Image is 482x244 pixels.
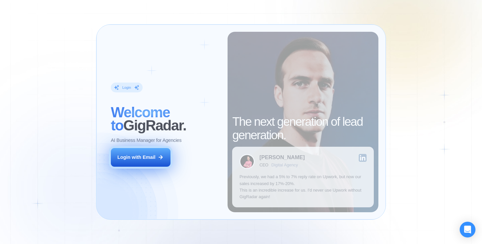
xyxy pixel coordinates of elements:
span: Welcome to [111,104,170,133]
div: CEO [259,163,268,168]
div: [PERSON_NAME] [259,155,305,160]
div: Login [122,85,131,90]
p: Previously, we had a 5% to 7% reply rate on Upwork, but now our sales increased by 17%-20%. This ... [239,174,366,200]
div: Open Intercom Messenger [460,222,475,237]
p: AI Business Manager for Agencies [111,137,182,143]
button: Login with Email [111,148,171,167]
div: Digital Agency [271,163,298,168]
div: Login with Email [117,154,155,160]
h2: ‍ GigRadar. [111,106,220,132]
h2: The next generation of lead generation. [232,115,373,142]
